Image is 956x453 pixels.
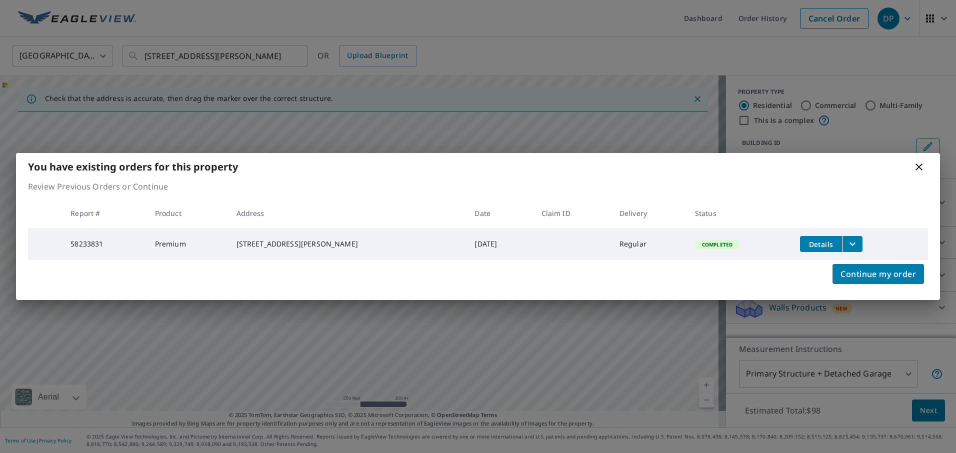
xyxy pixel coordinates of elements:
[611,228,687,260] td: Regular
[611,198,687,228] th: Delivery
[62,198,146,228] th: Report #
[533,198,611,228] th: Claim ID
[147,198,228,228] th: Product
[806,239,836,249] span: Details
[687,198,792,228] th: Status
[28,180,928,192] p: Review Previous Orders or Continue
[696,241,738,248] span: Completed
[466,198,533,228] th: Date
[800,236,842,252] button: detailsBtn-58233831
[28,160,238,173] b: You have existing orders for this property
[62,228,146,260] td: 58233831
[228,198,467,228] th: Address
[236,239,459,249] div: [STREET_ADDRESS][PERSON_NAME]
[147,228,228,260] td: Premium
[842,236,862,252] button: filesDropdownBtn-58233831
[466,228,533,260] td: [DATE]
[832,264,924,284] button: Continue my order
[840,267,916,281] span: Continue my order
